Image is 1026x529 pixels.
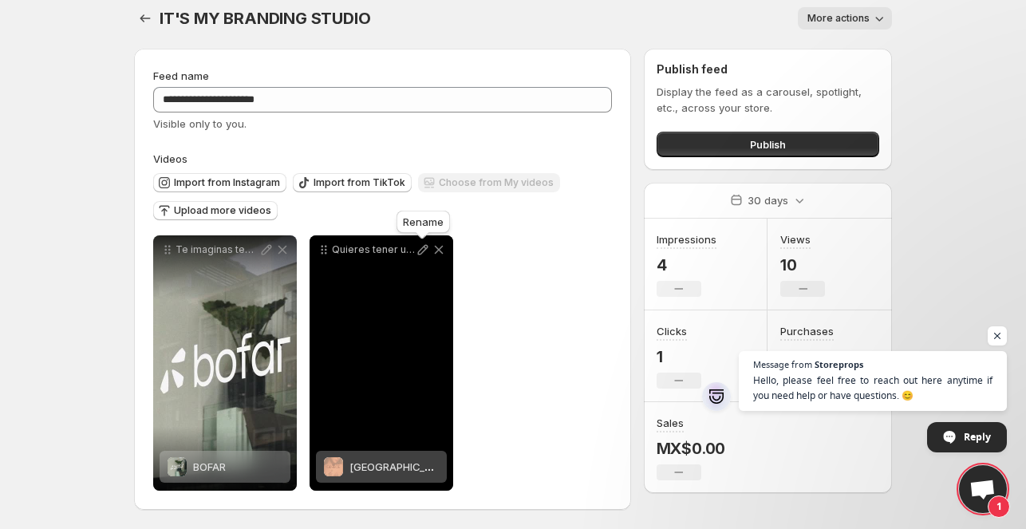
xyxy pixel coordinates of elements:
h3: Impressions [657,231,716,247]
p: 4 [657,255,716,274]
p: 10 [780,255,825,274]
button: Import from TikTok [293,173,412,192]
span: [GEOGRAPHIC_DATA] [349,460,455,473]
span: IT'S MY BRANDING STUDIO [160,9,370,28]
p: 1 [657,347,701,366]
button: Import from Instagram [153,173,286,192]
span: Import from TikTok [314,176,405,189]
span: Videos [153,152,187,165]
button: Settings [134,7,156,30]
div: Quieres tener una Identidad nica y exclusiva para tu Marca No dejes pasar esta oportunidad Este D... [310,235,453,491]
a: Open chat [959,465,1007,513]
span: 1 [988,495,1010,518]
p: MX$0.00 [657,439,726,458]
img: BOFAR [168,457,187,476]
h3: Clicks [657,323,687,339]
span: Hello, please feel free to reach out here anytime if you need help or have questions. 😊 [753,373,992,403]
button: Publish [657,132,879,157]
div: Te imaginas tener una Identidad de Marca que nadie ms tenga Aprovecha esta oportunidad Esta Ident... [153,235,297,491]
h3: Sales [657,415,684,431]
span: Reply [964,423,991,451]
span: More actions [807,12,870,25]
span: Message from [753,360,812,369]
p: 0 [780,347,834,366]
p: Quieres tener una Identidad nica y exclusiva para tu Marca No dejes pasar esta oportunidad Este D... [332,243,415,256]
span: Visible only to you. [153,117,247,130]
span: Feed name [153,69,209,82]
h3: Views [780,231,811,247]
span: Storeprops [815,360,863,369]
span: Import from Instagram [174,176,280,189]
h3: Purchases [780,323,834,339]
h2: Publish feed [657,61,879,77]
p: Display the feed as a carousel, spotlight, etc., across your store. [657,84,879,116]
p: 30 days [748,192,788,208]
button: Upload more videos [153,201,278,220]
img: GREECE [324,457,343,476]
span: Upload more videos [174,204,271,217]
button: More actions [798,7,892,30]
span: Publish [750,136,786,152]
p: Te imaginas tener una Identidad de Marca que nadie ms tenga Aprovecha esta oportunidad Esta Ident... [176,243,258,256]
span: BOFAR [193,460,226,473]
